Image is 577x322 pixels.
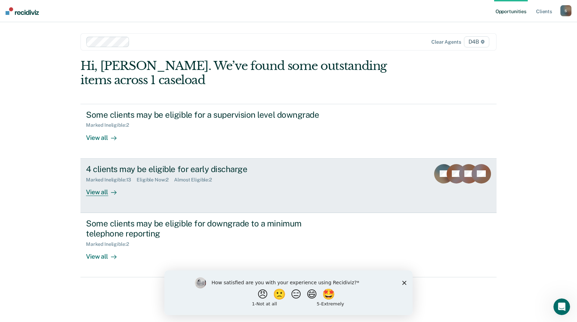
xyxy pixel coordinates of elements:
[553,298,570,315] iframe: Intercom live chat
[80,159,497,213] a: 4 clients may be eligible for early dischargeMarked Ineligible:13Eligible Now:2Almost Eligible:2V...
[174,177,217,183] div: Almost Eligible : 2
[431,39,461,45] div: Clear agents
[86,110,329,120] div: Some clients may be eligible for a supervision level downgrade
[86,247,125,260] div: View all
[86,128,125,142] div: View all
[86,122,134,128] div: Marked Ineligible : 2
[464,36,489,47] span: D4B
[560,5,571,16] button: S
[86,177,137,183] div: Marked Ineligible : 13
[80,59,413,87] div: Hi, [PERSON_NAME]. We’ve found some outstanding items across 1 caseload
[80,104,497,159] a: Some clients may be eligible for a supervision level downgradeMarked Ineligible:2View all
[86,218,329,239] div: Some clients may be eligible for downgrade to a minimum telephone reporting
[86,241,134,247] div: Marked Ineligible : 2
[6,7,39,15] img: Recidiviz
[80,213,497,277] a: Some clients may be eligible for downgrade to a minimum telephone reportingMarked Ineligible:2Vie...
[86,182,125,196] div: View all
[137,177,174,183] div: Eligible Now : 2
[86,164,329,174] div: 4 clients may be eligible for early discharge
[164,270,413,315] iframe: Survey by Kim from Recidiviz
